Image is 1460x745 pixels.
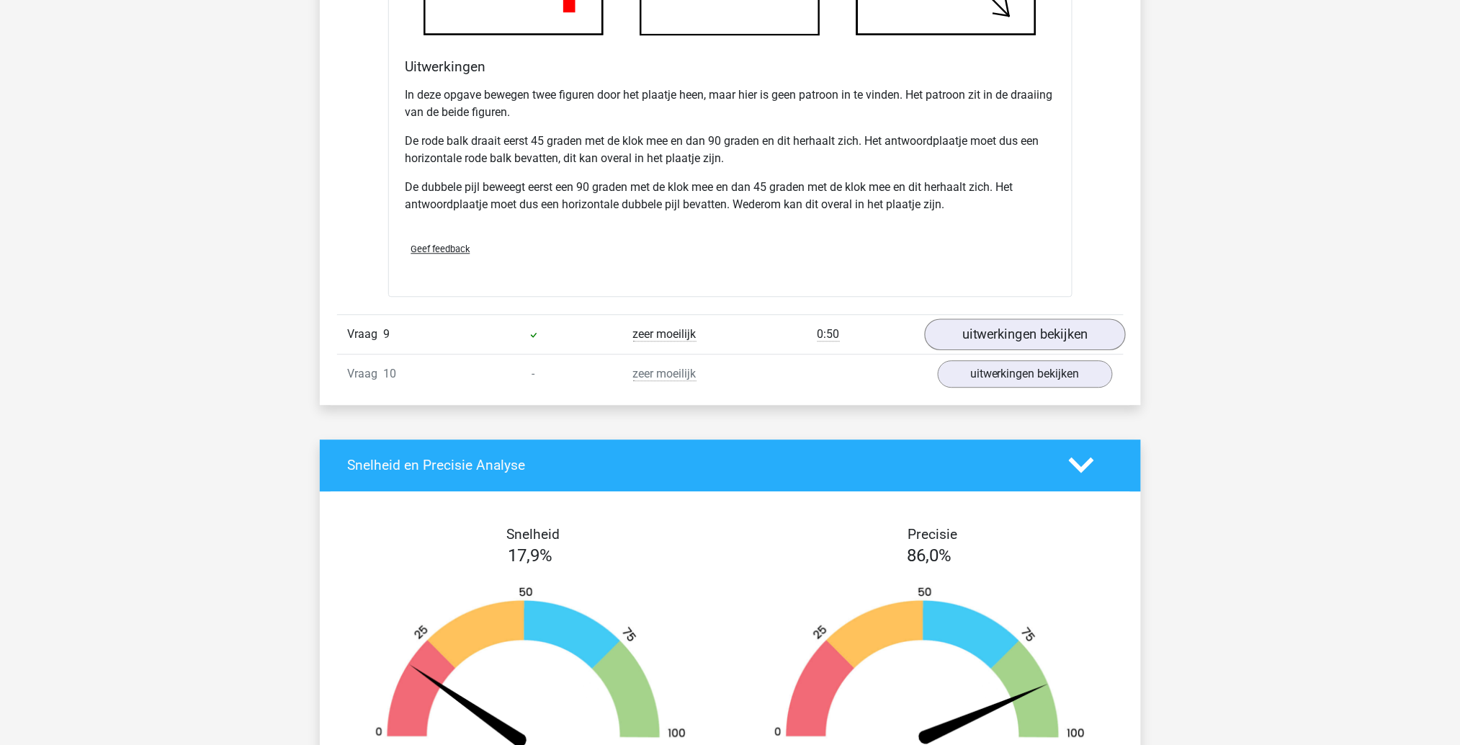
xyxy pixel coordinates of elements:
[384,327,390,341] span: 9
[406,86,1055,121] p: In deze opgave bewegen twee figuren door het plaatje heen, maar hier is geen patroon in te vinden...
[924,318,1125,350] a: uitwerkingen bekijken
[633,367,697,381] span: zeer moeilijk
[411,244,470,254] span: Geef feedback
[348,326,384,343] span: Vraag
[818,327,840,342] span: 0:50
[406,133,1055,167] p: De rode balk draait eerst 45 graden met de klok mee en dan 90 graden en dit herhaalt zich. Het an...
[633,327,697,342] span: zeer moeilijk
[348,526,720,543] h4: Snelheid
[938,360,1113,388] a: uitwerkingen bekijken
[406,179,1055,213] p: De dubbele pijl beweegt eerst een 90 graden met de klok mee en dan 45 graden met de klok mee en d...
[747,526,1119,543] h4: Precisie
[348,457,1047,473] h4: Snelheid en Precisie Analyse
[908,545,952,566] span: 86,0%
[468,365,599,383] div: -
[509,545,553,566] span: 17,9%
[384,367,397,380] span: 10
[406,58,1055,75] h4: Uitwerkingen
[348,365,384,383] span: Vraag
